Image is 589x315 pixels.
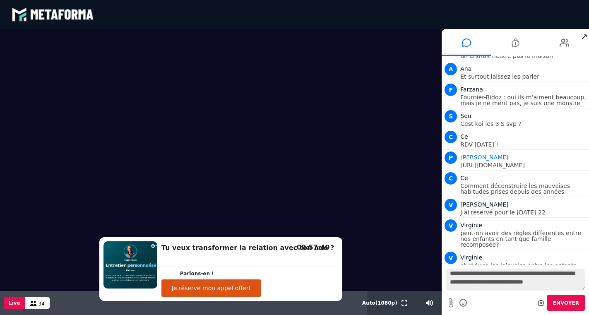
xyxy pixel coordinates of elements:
span: Ce [460,133,468,140]
span: Envoyer [553,300,579,306]
span: ↗ [579,29,589,44]
span: Sou [460,113,471,119]
p: Cest koi les 3 S svp ? [460,121,587,127]
span: F [445,84,457,96]
span: C [445,172,457,185]
span: V [445,219,457,232]
button: Envoyer [547,295,585,311]
p: peut-on avoir des règles differentes entre nos enfants en tant que famille recomposée? [460,230,587,248]
span: Animateur [460,154,508,161]
span: 34 [38,301,45,307]
span: A [445,63,457,75]
span: S [445,110,457,123]
span: Auto ( 1080 p) [362,300,397,306]
p: Fournier-Bidoz : oui ils m’aiment beaucoup, mais je ne mérit pas, je suis une monstre [460,94,587,106]
h2: Tu veux transformer la relation avec ton ado ? [161,243,334,253]
p: Comment déconstruire les mauvaises habitudes prises depuis des années [460,183,587,195]
span: Farzana [460,86,483,93]
span: Virginie [460,254,482,261]
button: Je réserve mon appel offert [161,279,261,297]
p: RDV [DATE] ! [460,142,587,147]
img: 1758038531972-o0Ap4NrQxVqGxJXMj58z1kqfcv6A6DSU.jpeg [103,241,157,289]
span: Ana [460,65,471,72]
p: Parlons-en ! [180,270,334,277]
button: Live [4,297,25,309]
p: [URL][DOMAIN_NAME] [460,162,587,168]
span: P [445,151,457,164]
span: V [445,252,457,264]
button: Auto(1080p) [361,291,399,315]
p: [PERSON_NAME] on a droit a l'erreur car on apprend sur le tas ......si vous avez ce sentiment ess... [460,36,587,59]
span: [PERSON_NAME] [460,201,508,208]
span: C [445,131,457,143]
span: 00:57:40 [297,243,330,251]
span: V [445,199,457,211]
p: J ai réservé pour le [DATE] 22 [460,209,587,215]
p: Et surtout laissez les parler [460,74,587,79]
p: et réduire les jalousies entre les enfants (famille recomposée) [460,262,587,274]
span: Ce [460,175,468,181]
span: Virginie [460,222,482,228]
